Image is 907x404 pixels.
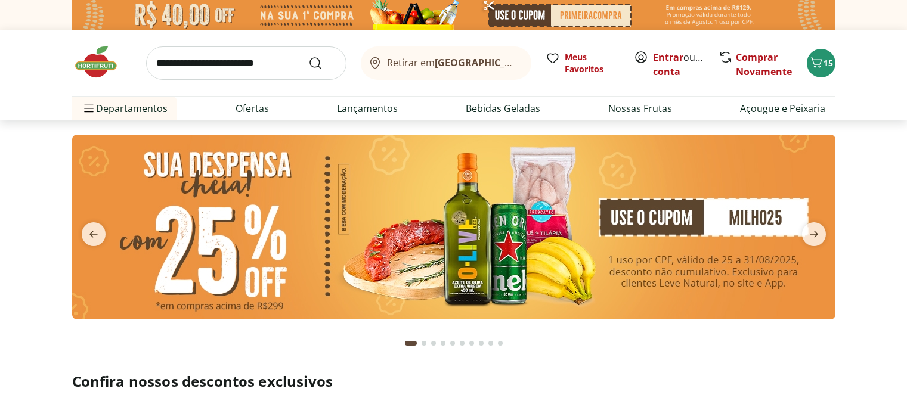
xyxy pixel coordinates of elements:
span: Departamentos [82,94,168,123]
button: Go to page 9 from fs-carousel [486,329,496,358]
span: Meus Favoritos [565,51,620,75]
a: Lançamentos [337,101,398,116]
button: Go to page 6 from fs-carousel [457,329,467,358]
button: Retirar em[GEOGRAPHIC_DATA]/[GEOGRAPHIC_DATA] [361,46,531,80]
button: Go to page 10 from fs-carousel [496,329,505,358]
span: 15 [824,57,833,69]
button: Menu [82,94,96,123]
button: Go to page 4 from fs-carousel [438,329,448,358]
button: Go to page 8 from fs-carousel [476,329,486,358]
button: Carrinho [807,49,835,77]
span: Retirar em [387,57,519,68]
a: Meus Favoritos [546,51,620,75]
button: previous [72,222,115,246]
a: Bebidas Geladas [466,101,540,116]
span: ou [653,50,706,79]
input: search [146,46,346,80]
button: Current page from fs-carousel [403,329,419,358]
h2: Confira nossos descontos exclusivos [72,372,835,391]
button: Go to page 5 from fs-carousel [448,329,457,358]
img: Hortifruti [72,44,132,80]
button: Go to page 7 from fs-carousel [467,329,476,358]
button: Go to page 3 from fs-carousel [429,329,438,358]
a: Nossas Frutas [608,101,672,116]
button: Go to page 2 from fs-carousel [419,329,429,358]
a: Açougue e Peixaria [740,101,825,116]
a: Entrar [653,51,683,64]
a: Ofertas [236,101,269,116]
button: Submit Search [308,56,337,70]
b: [GEOGRAPHIC_DATA]/[GEOGRAPHIC_DATA] [435,56,636,69]
a: Comprar Novamente [736,51,792,78]
a: Criar conta [653,51,719,78]
button: next [793,222,835,246]
img: cupom [72,135,835,319]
